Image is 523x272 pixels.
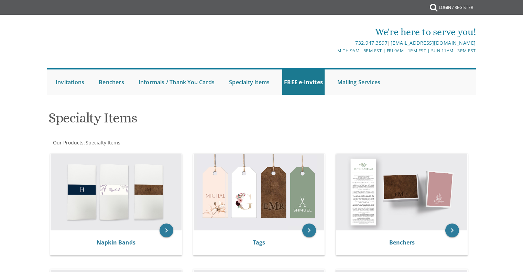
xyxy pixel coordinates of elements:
a: Napkin Bands [97,239,135,246]
a: Specialty Items [227,69,271,95]
a: [EMAIL_ADDRESS][DOMAIN_NAME] [391,40,476,46]
a: Benchers [389,239,415,246]
a: keyboard_arrow_right [445,224,459,237]
a: Informals / Thank You Cards [137,69,216,95]
a: 732.947.3597 [355,40,388,46]
a: Tags [253,239,265,246]
h1: Specialty Items [48,110,329,131]
img: Benchers [336,154,467,230]
a: FREE e-Invites [282,69,325,95]
a: Mailing Services [336,69,382,95]
a: Invitations [54,69,86,95]
a: Specialty Items [85,139,120,146]
a: keyboard_arrow_right [160,224,173,237]
div: M-Th 9am - 5pm EST | Fri 9am - 1pm EST | Sun 11am - 3pm EST [190,47,476,54]
a: keyboard_arrow_right [302,224,316,237]
img: Tags [194,154,325,230]
img: Napkin Bands [51,154,182,230]
div: : [47,139,262,146]
div: We're here to serve you! [190,25,476,39]
a: Benchers [97,69,126,95]
span: Specialty Items [86,139,120,146]
a: Our Products [52,139,84,146]
div: | [190,39,476,47]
